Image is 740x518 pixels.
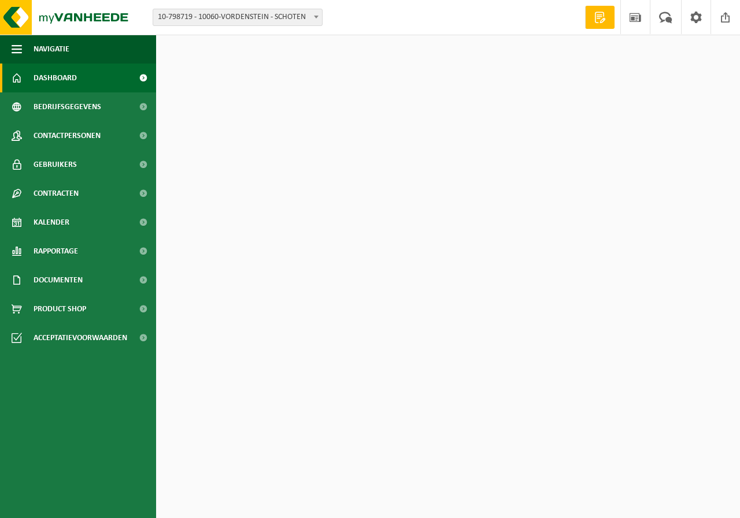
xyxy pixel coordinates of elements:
span: Navigatie [34,35,69,64]
span: Gebruikers [34,150,77,179]
span: Bedrijfsgegevens [34,92,101,121]
span: 10-798719 - 10060-VORDENSTEIN - SCHOTEN [153,9,322,25]
span: Documenten [34,266,83,295]
span: Acceptatievoorwaarden [34,323,127,352]
span: Rapportage [34,237,78,266]
span: Kalender [34,208,69,237]
span: Contracten [34,179,79,208]
span: Product Shop [34,295,86,323]
span: Contactpersonen [34,121,101,150]
span: Dashboard [34,64,77,92]
span: 10-798719 - 10060-VORDENSTEIN - SCHOTEN [153,9,323,26]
